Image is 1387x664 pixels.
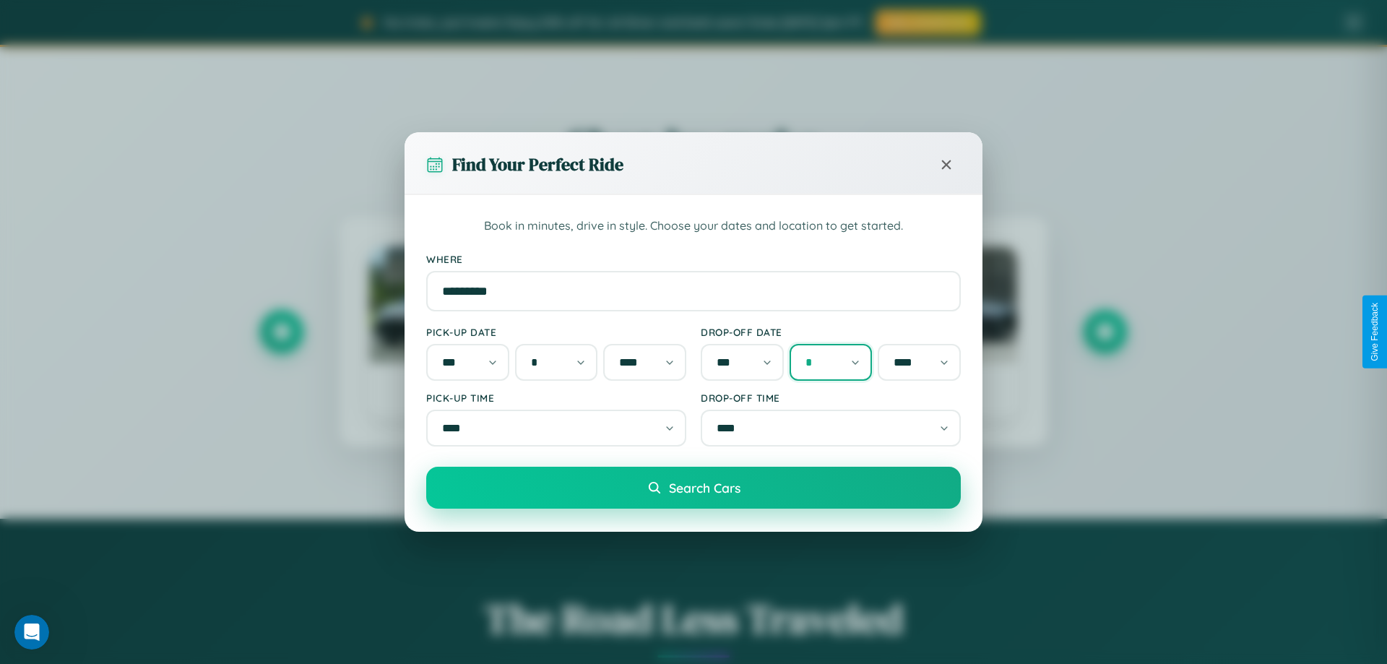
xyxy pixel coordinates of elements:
span: Search Cars [669,480,740,496]
label: Drop-off Date [701,326,961,338]
label: Drop-off Time [701,392,961,404]
button: Search Cars [426,467,961,509]
h3: Find Your Perfect Ride [452,152,623,176]
p: Book in minutes, drive in style. Choose your dates and location to get started. [426,217,961,236]
label: Where [426,253,961,265]
label: Pick-up Date [426,326,686,338]
label: Pick-up Time [426,392,686,404]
